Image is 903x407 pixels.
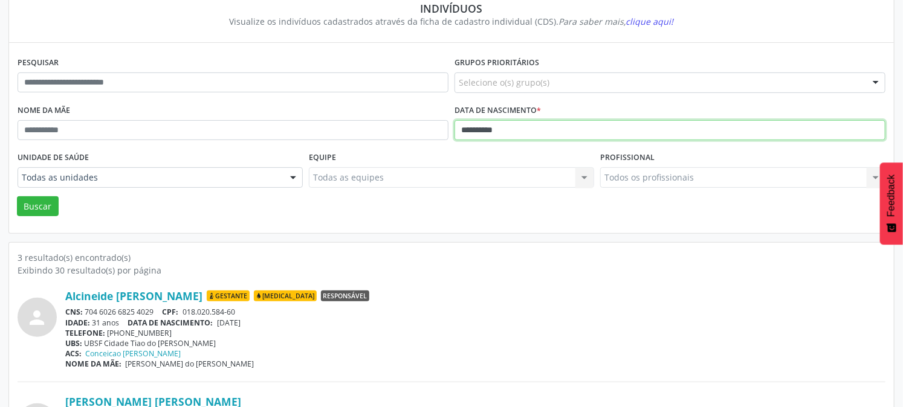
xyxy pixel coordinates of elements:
div: 31 anos [65,318,885,328]
div: Indivíduos [26,2,877,15]
div: [PHONE_NUMBER] [65,328,885,338]
span: DATA DE NASCIMENTO: [128,318,213,328]
span: CPF: [163,307,179,317]
label: Equipe [309,149,336,167]
span: Responsável [321,290,369,301]
label: Grupos prioritários [455,54,539,72]
div: UBSF Cidade Tiao do [PERSON_NAME] [65,338,885,348]
span: NOME DA MÃE: [65,359,121,369]
span: CNS: [65,307,83,317]
span: clique aqui! [626,16,674,27]
a: Conceicao [PERSON_NAME] [86,348,181,359]
button: Feedback - Mostrar pesquisa [880,162,903,245]
label: Profissional [600,149,655,167]
span: UBS: [65,338,82,348]
span: Selecione o(s) grupo(s) [459,76,549,89]
label: Unidade de saúde [18,149,89,167]
i: person [27,307,48,328]
label: Nome da mãe [18,101,70,120]
span: TELEFONE: [65,328,105,338]
label: Data de nascimento [455,101,541,120]
label: Pesquisar [18,54,59,72]
span: 018.020.584-60 [183,307,235,317]
span: Todas as unidades [22,171,278,184]
a: Alcineide [PERSON_NAME] [65,289,202,303]
span: [MEDICAL_DATA] [254,290,317,301]
div: Exibindo 30 resultado(s) por página [18,264,885,277]
span: Feedback [886,175,897,217]
button: Buscar [17,196,59,217]
i: Para saber mais, [559,16,674,27]
div: 3 resultado(s) encontrado(s) [18,251,885,264]
div: 704 6026 6825 4029 [65,307,885,317]
span: IDADE: [65,318,90,328]
span: Gestante [207,290,250,301]
span: [PERSON_NAME] do [PERSON_NAME] [126,359,254,369]
div: Visualize os indivíduos cadastrados através da ficha de cadastro individual (CDS). [26,15,877,28]
span: [DATE] [217,318,241,328]
span: ACS: [65,348,82,359]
